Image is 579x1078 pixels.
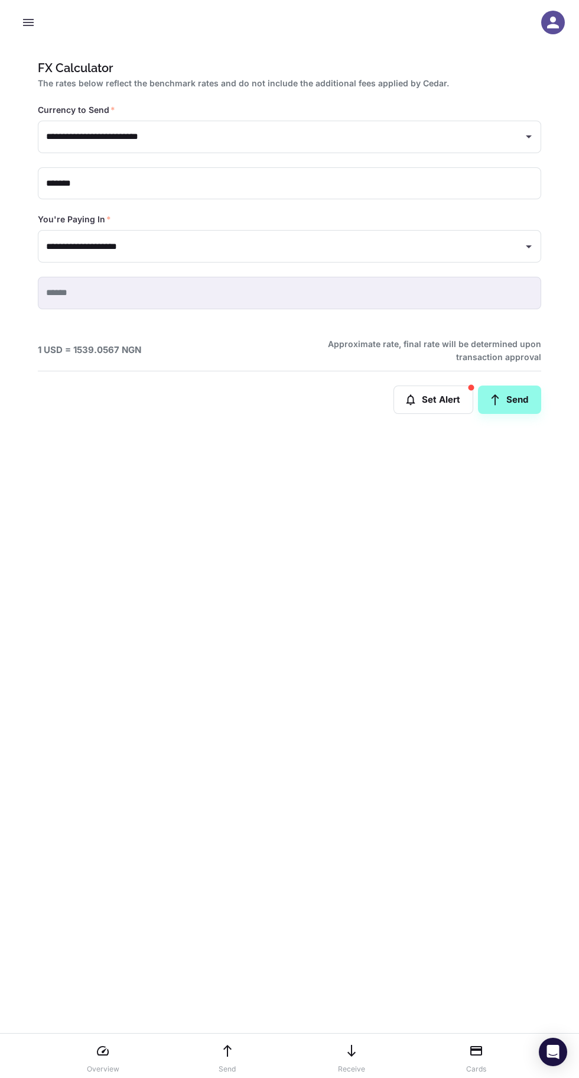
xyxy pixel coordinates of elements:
[38,344,141,357] h6: 1 USD = 1539.0567 NGN
[38,59,536,77] h1: FX Calculator
[478,386,541,414] a: Send
[521,238,537,255] button: Open
[206,1038,249,1074] a: Send
[38,213,111,225] label: You're Paying In
[393,386,473,414] button: Set Alert
[330,1038,373,1074] a: Receive
[219,1064,236,1074] p: Send
[82,1038,124,1074] a: Overview
[455,1038,497,1074] a: Cards
[466,1064,486,1074] p: Cards
[338,1064,365,1074] p: Receive
[521,128,537,145] button: Open
[315,338,541,364] h6: Approximate rate, final rate will be determined upon transaction approval
[38,104,115,116] label: Currency to Send
[539,1038,567,1066] div: Open Intercom Messenger
[87,1064,119,1074] p: Overview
